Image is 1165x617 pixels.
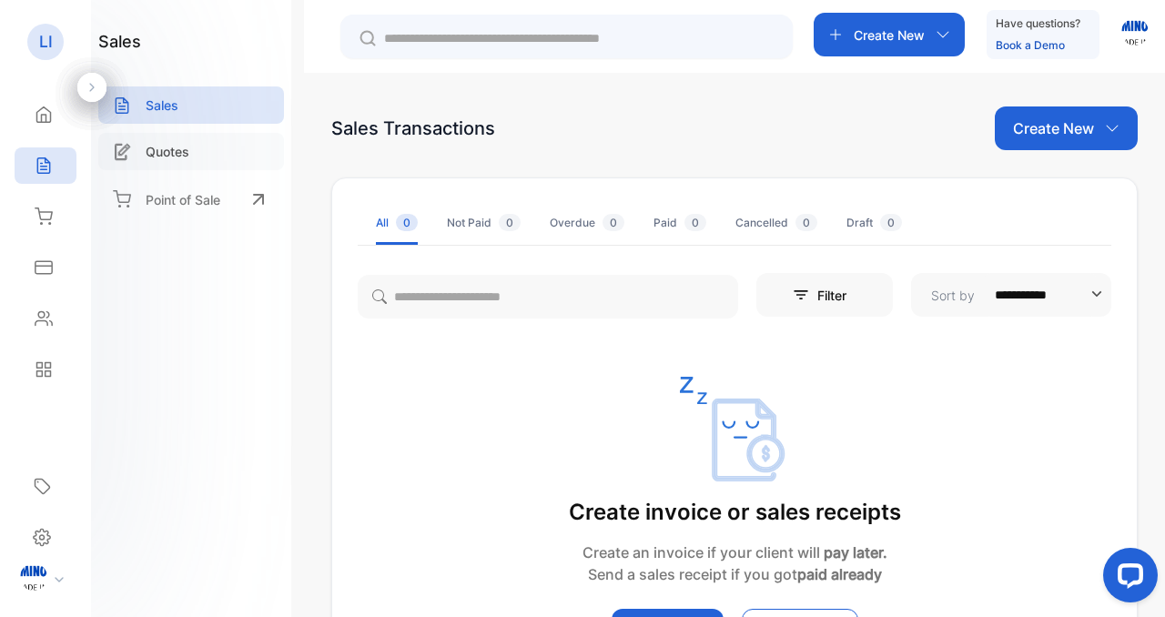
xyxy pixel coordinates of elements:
[331,115,495,142] div: Sales Transactions
[1121,13,1149,56] button: avatar
[846,215,902,231] div: Draft
[1121,18,1149,46] img: avatar
[824,543,887,561] strong: pay later.
[603,214,624,231] span: 0
[499,214,521,231] span: 0
[376,215,418,231] div: All
[447,215,521,231] div: Not Paid
[146,96,178,115] p: Sales
[996,15,1080,33] p: Have questions?
[680,377,789,481] img: empty state
[854,25,925,45] p: Create New
[20,563,47,591] img: profile
[569,563,901,585] p: Send a sales receipt if you got
[684,214,706,231] span: 0
[795,214,817,231] span: 0
[98,179,284,219] a: Point of Sale
[911,273,1111,317] button: Sort by
[569,541,901,563] p: Create an invoice if your client will
[550,215,624,231] div: Overdue
[1089,541,1165,617] iframe: LiveChat chat widget
[39,30,53,54] p: LI
[396,214,418,231] span: 0
[569,496,901,529] p: Create invoice or sales receipts
[146,142,189,161] p: Quotes
[98,86,284,124] a: Sales
[653,215,706,231] div: Paid
[98,133,284,170] a: Quotes
[98,29,141,54] h1: sales
[995,106,1138,150] button: Create New
[146,190,220,209] p: Point of Sale
[1013,117,1094,139] p: Create New
[735,215,817,231] div: Cancelled
[814,13,965,56] button: Create New
[996,38,1065,52] a: Book a Demo
[931,286,975,305] p: Sort by
[797,565,882,583] strong: paid already
[880,214,902,231] span: 0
